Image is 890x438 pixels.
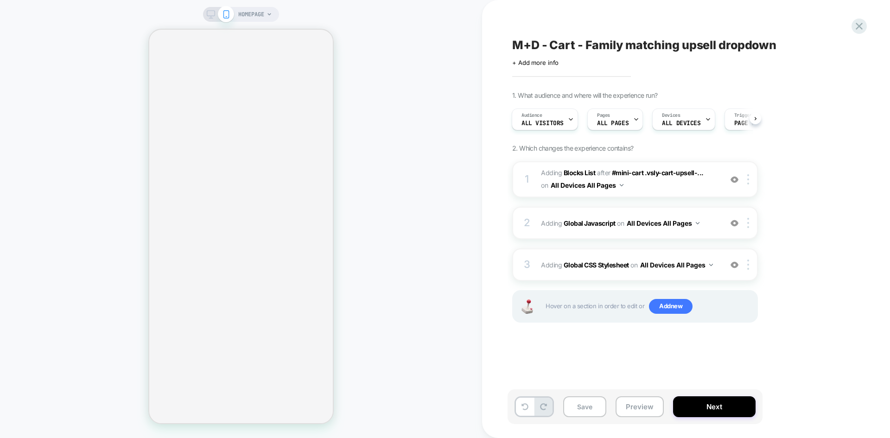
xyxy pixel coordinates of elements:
img: close [747,174,749,184]
span: #mini-cart .vsly-cart-upsell-... [612,169,704,177]
img: down arrow [620,184,623,186]
img: close [747,218,749,228]
b: Global Javascript [564,219,616,227]
span: Adding [541,216,718,230]
span: M+D - Cart - Family matching upsell dropdown [512,38,776,52]
span: Add new [649,299,693,314]
b: Global CSS Stylesheet [564,261,629,269]
span: 1. What audience and where will the experience run? [512,91,657,99]
span: 2. Which changes the experience contains? [512,144,633,152]
button: Preview [616,396,664,417]
img: crossed eye [731,219,738,227]
span: on [630,259,637,271]
span: ALL DEVICES [662,120,700,127]
span: Adding [541,258,718,272]
div: 2 [522,214,532,232]
span: Trigger [734,112,752,119]
button: All Devices All Pages [627,216,699,230]
span: Adding [541,169,596,177]
img: crossed eye [731,176,738,184]
span: Audience [521,112,542,119]
b: Blocks List [564,169,596,177]
img: down arrow [709,264,713,266]
span: + Add more info [512,59,559,66]
button: Save [563,396,606,417]
button: All Devices All Pages [640,258,713,272]
div: 3 [522,255,532,274]
span: on [541,179,548,191]
img: Joystick [518,299,536,314]
div: 1 [522,170,532,189]
span: Page Load [734,120,766,127]
span: ALL PAGES [597,120,629,127]
button: All Devices All Pages [551,178,623,192]
button: Next [673,396,756,417]
span: HOMEPAGE [238,7,264,22]
span: Pages [597,112,610,119]
img: close [747,260,749,270]
span: Devices [662,112,680,119]
span: AFTER [597,169,610,177]
span: All Visitors [521,120,564,127]
img: crossed eye [731,261,738,269]
span: on [617,217,624,229]
span: Hover on a section in order to edit or [546,299,752,314]
img: down arrow [696,222,699,224]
